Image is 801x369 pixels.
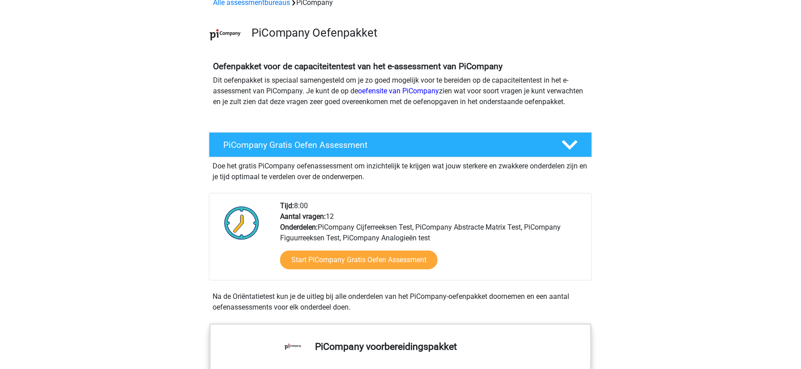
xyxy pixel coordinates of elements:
[280,223,318,231] b: Onderdelen:
[219,201,264,245] img: Klok
[358,87,439,95] a: oefensite van PiCompany
[273,201,591,280] div: 8:00 12 PiCompany Cijferreeksen Test, PiCompany Abstracte Matrix Test, PiCompany Figuurreeksen Te...
[280,201,294,210] b: Tijd:
[209,291,592,313] div: Na de Oriëntatietest kun je de uitleg bij alle onderdelen van het PiCompany-oefenpakket doornemen...
[251,26,585,40] h3: PiCompany Oefenpakket
[223,140,547,150] h4: PiCompany Gratis Oefen Assessment
[209,19,241,50] img: picompany.png
[280,212,326,221] b: Aantal vragen:
[209,157,592,182] div: Doe het gratis PiCompany oefenassessment om inzichtelijk te krijgen wat jouw sterkere en zwakkere...
[213,75,588,107] p: Dit oefenpakket is speciaal samengesteld om je zo goed mogelijk voor te bereiden op de capaciteit...
[205,132,596,157] a: PiCompany Gratis Oefen Assessment
[213,61,503,71] b: Oefenpakket voor de capaciteitentest van het e-assessment van PiCompany
[280,251,438,269] a: Start PiCompany Gratis Oefen Assessment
